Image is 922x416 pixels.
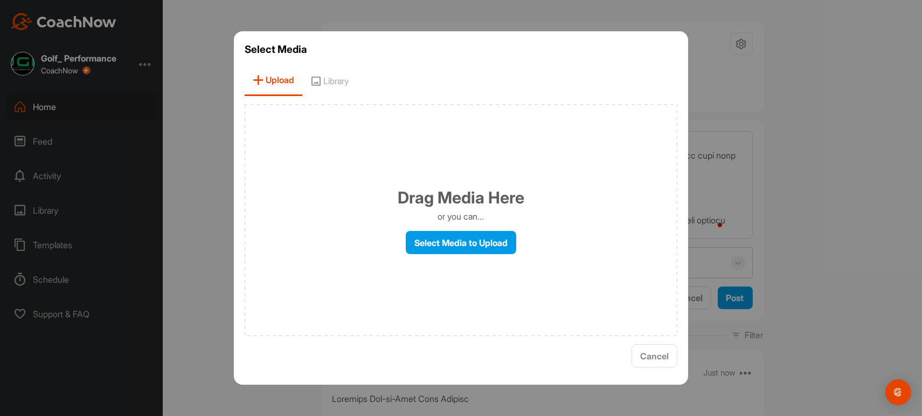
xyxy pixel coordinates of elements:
p: or you can... [438,210,484,223]
div: Open Intercom Messenger [885,379,911,405]
span: Cancel [640,351,669,362]
span: Upload [245,65,302,96]
label: Select Media to Upload [406,231,516,254]
h3: Select Media [245,42,678,57]
button: Cancel [632,344,677,367]
span: Library [302,65,357,96]
h1: Drag Media Here [398,186,524,210]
